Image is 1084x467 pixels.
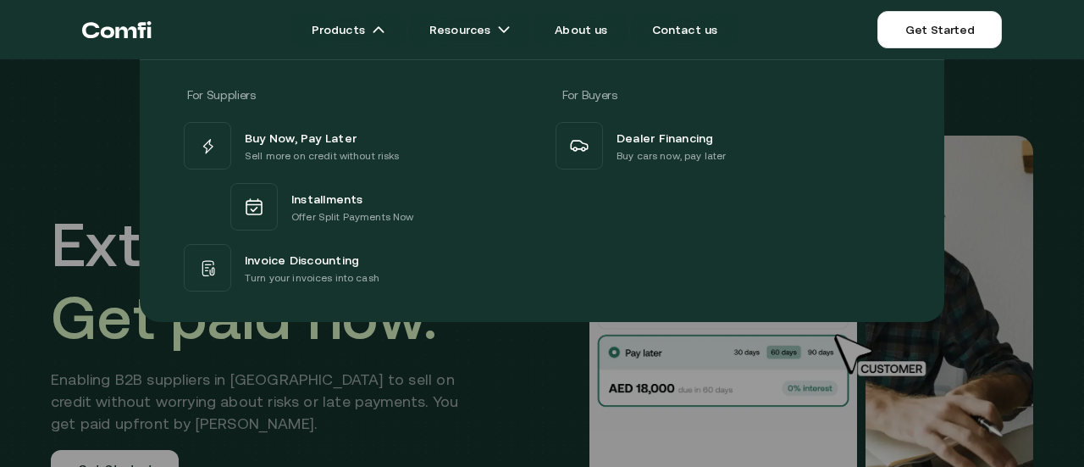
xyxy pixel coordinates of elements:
a: Productsarrow icons [291,13,406,47]
span: For Suppliers [187,88,255,102]
a: Invoice DiscountingTurn your invoices into cash [180,241,532,295]
a: Dealer FinancingBuy cars now, pay later [552,119,904,173]
a: Get Started [877,11,1002,48]
a: Return to the top of the Comfi home page [82,4,152,55]
span: For Buyers [562,88,617,102]
a: InstallmentsOffer Split Payments Now [180,173,532,241]
a: Buy Now, Pay LaterSell more on credit without risks [180,119,532,173]
span: Buy Now, Pay Later [245,127,357,147]
span: Installments [291,188,363,208]
a: About us [534,13,628,47]
span: Dealer Financing [617,127,714,147]
img: arrow icons [497,23,511,36]
p: Sell more on credit without risks [245,147,400,164]
span: Invoice Discounting [245,249,359,270]
p: Buy cars now, pay later [617,147,726,164]
a: Contact us [632,13,738,47]
p: Turn your invoices into cash [245,270,379,286]
p: Offer Split Payments Now [291,208,413,225]
a: Resourcesarrow icons [409,13,531,47]
img: arrow icons [372,23,385,36]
